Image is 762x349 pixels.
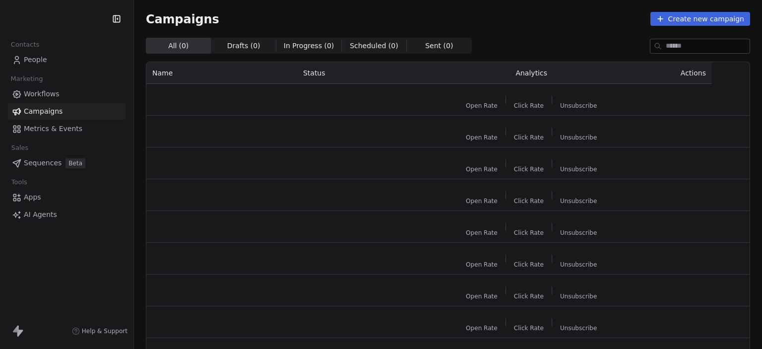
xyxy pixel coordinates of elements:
span: Sequences [24,158,62,168]
span: Beta [65,158,85,168]
span: Open Rate [466,229,498,237]
span: Marketing [6,71,47,86]
span: Apps [24,192,41,203]
span: Sent ( 0 ) [425,41,453,51]
span: Unsubscribe [560,134,597,141]
a: Help & Support [72,327,127,335]
a: Workflows [8,86,126,102]
a: Campaigns [8,103,126,120]
span: In Progress ( 0 ) [284,41,334,51]
span: Click Rate [514,261,544,269]
span: Click Rate [514,324,544,332]
span: Click Rate [514,102,544,110]
span: Unsubscribe [560,165,597,173]
span: Contacts [6,37,44,52]
span: Unsubscribe [560,197,597,205]
th: Status [297,62,435,84]
span: Unsubscribe [560,261,597,269]
span: Click Rate [514,134,544,141]
span: Help & Support [82,327,127,335]
a: AI Agents [8,207,126,223]
span: Tools [7,175,31,190]
span: Open Rate [466,165,498,173]
span: Metrics & Events [24,124,82,134]
a: SequencesBeta [8,155,126,171]
th: Name [146,62,297,84]
span: Unsubscribe [560,292,597,300]
span: Click Rate [514,292,544,300]
span: Sales [7,140,33,155]
span: Unsubscribe [560,324,597,332]
th: Actions [629,62,712,84]
span: Workflows [24,89,60,99]
span: Unsubscribe [560,229,597,237]
span: Open Rate [466,292,498,300]
span: Unsubscribe [560,102,597,110]
span: Open Rate [466,102,498,110]
span: Scheduled ( 0 ) [350,41,398,51]
span: People [24,55,47,65]
a: Apps [8,189,126,206]
span: Open Rate [466,134,498,141]
a: Metrics & Events [8,121,126,137]
span: Click Rate [514,197,544,205]
span: Drafts ( 0 ) [227,41,260,51]
span: AI Agents [24,209,57,220]
span: Open Rate [466,324,498,332]
span: Click Rate [514,229,544,237]
span: Open Rate [466,197,498,205]
span: Campaigns [24,106,63,117]
a: People [8,52,126,68]
button: Create new campaign [650,12,750,26]
th: Analytics [435,62,629,84]
span: Click Rate [514,165,544,173]
span: Campaigns [146,12,219,26]
span: Open Rate [466,261,498,269]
